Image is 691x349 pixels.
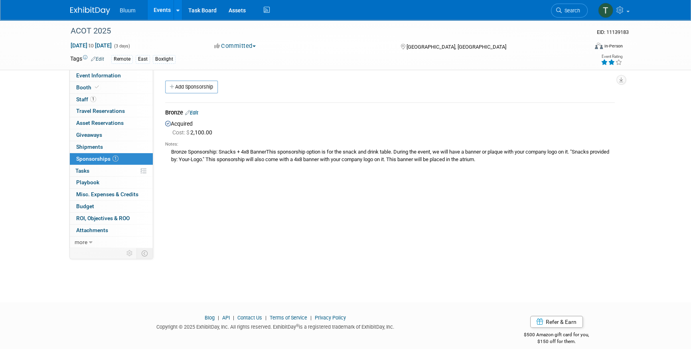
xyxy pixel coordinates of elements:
[598,3,613,18] img: Taylor Bradley
[70,70,153,81] a: Event Information
[70,201,153,212] a: Budget
[70,141,153,153] a: Shipments
[205,315,215,321] a: Blog
[68,24,576,38] div: ACOT 2025
[70,225,153,236] a: Attachments
[153,55,176,63] div: Boxlight
[76,203,94,209] span: Budget
[308,315,314,321] span: |
[601,55,622,59] div: Event Rating
[296,323,299,328] sup: ®
[76,84,101,91] span: Booth
[185,110,198,116] a: Edit
[231,315,236,321] span: |
[76,144,103,150] span: Shipments
[76,179,99,185] span: Playbook
[597,29,629,35] span: Event ID: 11139183
[492,338,621,345] div: $150 off for them.
[90,96,96,102] span: 1
[70,82,153,93] a: Booth
[111,55,133,63] div: Remote
[70,105,153,117] a: Travel Reservations
[76,227,108,233] span: Attachments
[216,315,221,321] span: |
[95,85,99,89] i: Booth reservation complete
[70,177,153,188] a: Playbook
[70,55,104,64] td: Tags
[172,129,215,136] span: 2,100.00
[595,43,603,49] img: Format-Inperson.png
[165,141,615,148] div: Notes:
[75,239,87,245] span: more
[136,55,150,63] div: East
[76,72,121,79] span: Event Information
[70,165,153,177] a: Tasks
[76,120,124,126] span: Asset Reservations
[604,43,623,49] div: In-Person
[70,94,153,105] a: Staff1
[270,315,307,321] a: Terms of Service
[530,316,583,328] a: Refer & Earn
[165,108,615,118] div: Bronze
[113,156,118,162] span: 1
[70,7,110,15] img: ExhibitDay
[76,191,138,197] span: Misc. Expenses & Credits
[113,43,130,49] span: (3 days)
[76,108,125,114] span: Travel Reservations
[222,315,230,321] a: API
[70,189,153,200] a: Misc. Expenses & Credits
[562,8,580,14] span: Search
[120,7,136,14] span: Bluum
[70,213,153,224] a: ROI, Objectives & ROO
[70,129,153,141] a: Giveaways
[76,156,118,162] span: Sponsorships
[263,315,269,321] span: |
[541,41,623,53] div: Event Format
[165,81,218,93] a: Add Sponsorship
[76,215,130,221] span: ROI, Objectives & ROO
[76,132,102,138] span: Giveaways
[172,129,190,136] span: Cost: $
[551,4,588,18] a: Search
[237,315,262,321] a: Contact Us
[211,42,259,50] button: Committed
[70,42,112,49] span: [DATE] [DATE]
[76,96,96,103] span: Staff
[492,326,621,345] div: $500 Amazon gift card for you,
[406,44,506,50] span: [GEOGRAPHIC_DATA], [GEOGRAPHIC_DATA]
[165,118,615,166] div: Acquired
[70,117,153,129] a: Asset Reservations
[75,168,89,174] span: Tasks
[165,148,615,163] div: Bronze Sponsorship: Snacks + 4x8 BannerThis sponsorship option is for the snack and drink table. ...
[137,248,153,258] td: Toggle Event Tabs
[70,237,153,248] a: more
[70,321,480,331] div: Copyright © 2025 ExhibitDay, Inc. All rights reserved. ExhibitDay is a registered trademark of Ex...
[315,315,346,321] a: Privacy Policy
[91,56,104,62] a: Edit
[123,248,137,258] td: Personalize Event Tab Strip
[70,153,153,165] a: Sponsorships1
[87,42,95,49] span: to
